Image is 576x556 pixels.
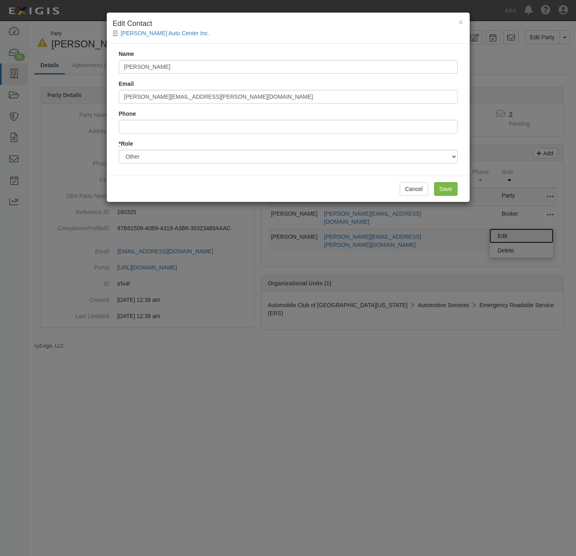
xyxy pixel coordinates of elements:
[458,18,463,26] button: Close
[400,182,428,196] button: Cancel
[121,30,209,36] a: [PERSON_NAME] Auto Center Inc.
[119,140,133,148] label: Role
[434,182,458,196] input: Save
[119,50,134,58] label: Name
[119,80,134,88] label: Email
[119,140,121,147] abbr: required
[113,19,464,29] h4: Edit Contact
[119,110,136,118] label: Phone
[458,17,463,27] span: ×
